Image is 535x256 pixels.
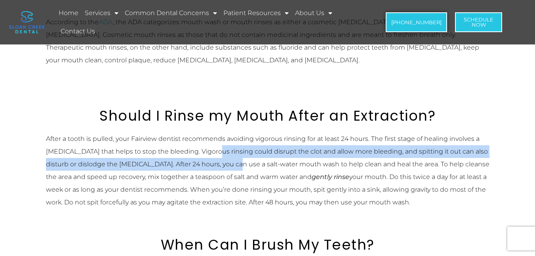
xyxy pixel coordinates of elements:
[46,133,489,209] div: After a tooth is pulled, your Fairview dentist recommends avoiding vigorous rinsing for at least ...
[464,17,493,27] span: Schedule Now
[222,4,290,22] a: Patient Resources
[124,4,218,22] a: Common Dental Concerns
[84,4,120,22] a: Services
[391,20,442,25] span: [PHONE_NUMBER]
[455,12,502,32] a: ScheduleNow
[294,4,333,22] a: About Us
[46,237,489,253] h2: When Can I Brush My Teeth?
[9,11,45,33] img: logo
[312,173,349,181] strong: gently rinse
[57,4,80,22] a: Home
[386,12,447,32] a: [PHONE_NUMBER]
[46,108,489,124] h2: Should I Rinse my Mouth After an Extraction?
[59,22,96,40] a: Contact Us
[57,4,367,40] nav: Menu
